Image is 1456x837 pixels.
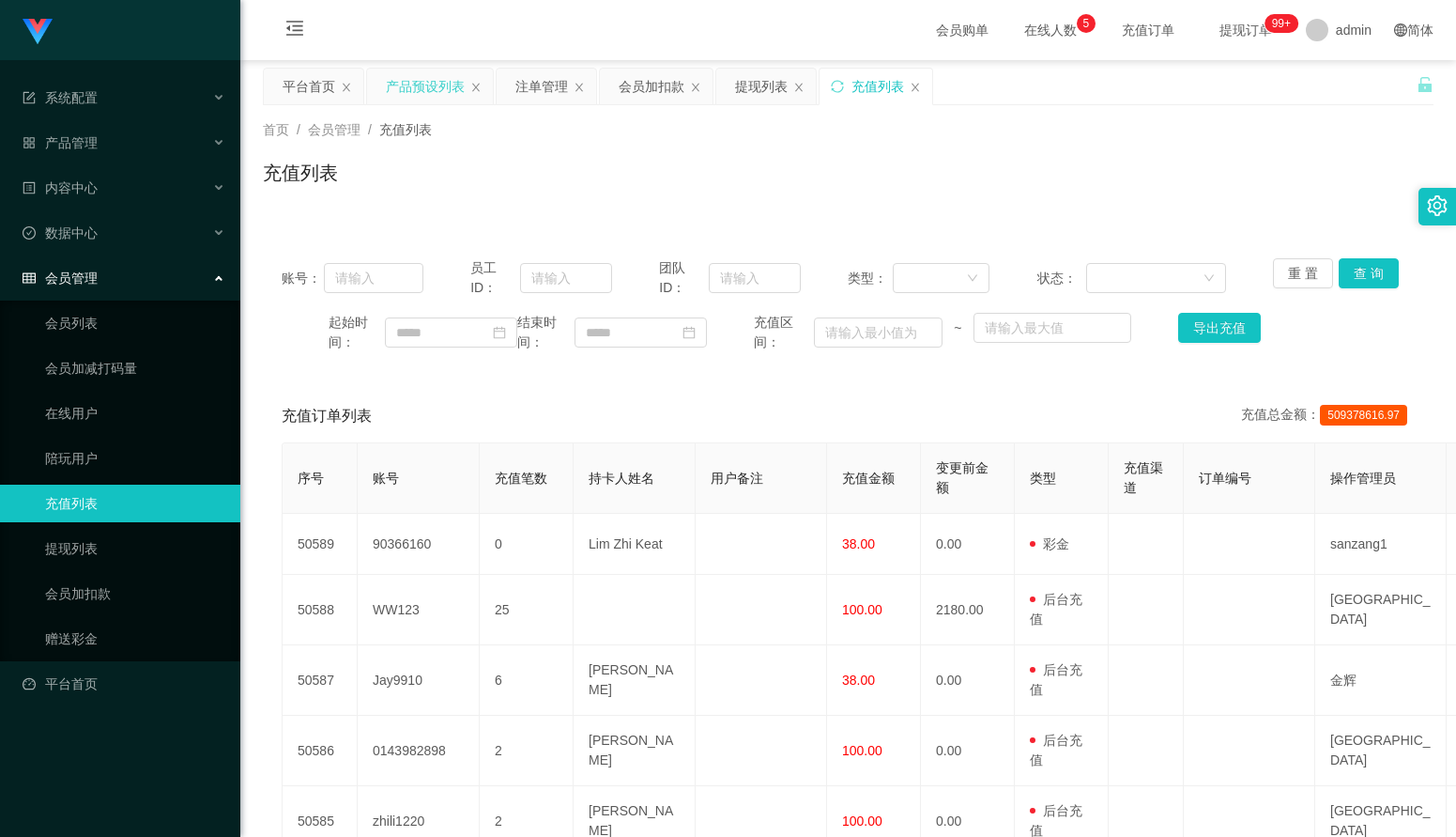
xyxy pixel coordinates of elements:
a: 会员加减打码量 [45,349,225,387]
a: 充值列表 [45,485,225,522]
i: 图标: calendar [682,326,696,339]
span: 账号： [282,269,324,288]
i: 图标: check-circle-o [23,226,36,240]
span: 后台充值 [1030,592,1082,627]
span: 员工ID： [470,258,520,298]
i: 图标: down [967,272,978,286]
td: 0.00 [921,645,1015,716]
span: 509378616.97 [1320,405,1407,426]
span: 变更前金额 [936,460,989,495]
span: 操作管理员 [1330,471,1396,486]
span: 会员管理 [308,122,360,137]
i: 图标: menu-fold [263,1,327,61]
input: 请输入最大值 [973,313,1132,343]
span: 订单编号 [1199,471,1251,486]
td: Jay9910 [358,645,480,716]
div: 提现列表 [735,69,788,104]
h1: 充值列表 [263,159,338,187]
span: 在线人数 [1015,23,1086,37]
a: 陪玩用户 [45,440,225,477]
span: 内容中心 [23,180,98,195]
i: 图标: unlock [1417,76,1433,93]
div: 会员加扣款 [619,69,684,104]
span: 类型： [848,269,893,288]
span: 序号 [298,471,324,486]
td: 50586 [283,716,358,786]
button: 重 置 [1273,258,1333,288]
sup: 1156 [1264,14,1298,33]
span: ~ [943,318,973,338]
td: 2 [480,716,574,786]
input: 请输入 [520,263,612,293]
span: 产品管理 [23,135,98,150]
div: 充值列表 [851,69,904,104]
td: [PERSON_NAME] [574,645,696,716]
div: 平台首页 [283,69,335,104]
i: 图标: profile [23,181,36,194]
a: 赠送彩金 [45,620,225,658]
td: 25 [480,575,574,645]
sup: 5 [1077,14,1096,33]
i: 图标: setting [1427,195,1448,216]
td: 0.00 [921,716,1015,786]
span: 状态： [1037,269,1086,288]
div: 充值总金额： [1241,405,1415,427]
a: 在线用户 [45,395,225,432]
span: 充值笔数 [495,471,547,486]
span: 系统配置 [23,90,98,105]
span: / [297,122,300,137]
input: 请输入 [709,263,801,293]
span: 100.00 [842,814,882,829]
span: 持卡人姓名 [589,471,654,486]
span: 充值列表 [379,122,432,137]
i: 图标: down [1203,272,1215,286]
span: 100.00 [842,602,882,617]
td: 2180.00 [921,575,1015,645]
span: 类型 [1030,471,1056,486]
span: 充值渠道 [1124,460,1163,495]
td: WW123 [358,575,480,645]
span: 100.00 [842,743,882,758]
td: 0143982898 [358,716,480,786]
button: 导出充值 [1178,313,1261,343]
td: Lim Zhi Keat [574,514,696,575]
td: sanzang1 [1315,514,1447,575]
td: 0.00 [921,514,1015,575]
img: logo.9652507e.png [23,19,53,45]
div: 注单管理 [515,69,568,104]
span: 团队ID： [659,258,709,298]
td: [GEOGRAPHIC_DATA] [1315,575,1447,645]
td: 50588 [283,575,358,645]
i: 图标: close [690,82,701,93]
i: 图标: global [1394,23,1407,37]
td: 金辉 [1315,645,1447,716]
span: 起始时间： [329,313,385,352]
span: 充值订单列表 [282,405,372,427]
div: 产品预设列表 [386,69,465,104]
i: 图标: close [793,82,805,93]
span: 提现订单 [1210,23,1281,37]
i: 图标: sync [831,80,844,93]
i: 图标: appstore-o [23,136,36,149]
a: 图标: dashboard平台首页 [23,665,225,703]
span: 彩金 [1030,536,1069,551]
span: 充值订单 [1112,23,1184,37]
span: 会员管理 [23,271,98,286]
span: 账号 [373,471,399,486]
td: 6 [480,645,574,716]
span: 充值金额 [842,471,895,486]
span: 后台充值 [1030,662,1082,697]
td: 50589 [283,514,358,575]
td: 90366160 [358,514,480,575]
input: 请输入 [324,263,423,293]
i: 图标: close [910,82,921,93]
a: 会员加扣款 [45,575,225,612]
span: 结束时间： [517,313,574,352]
span: 充值区间： [754,313,814,352]
i: 图标: close [574,82,585,93]
a: 会员列表 [45,304,225,342]
span: 数据中心 [23,225,98,240]
td: [PERSON_NAME] [574,716,696,786]
span: 后台充值 [1030,733,1082,767]
p: 5 [1083,14,1090,33]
